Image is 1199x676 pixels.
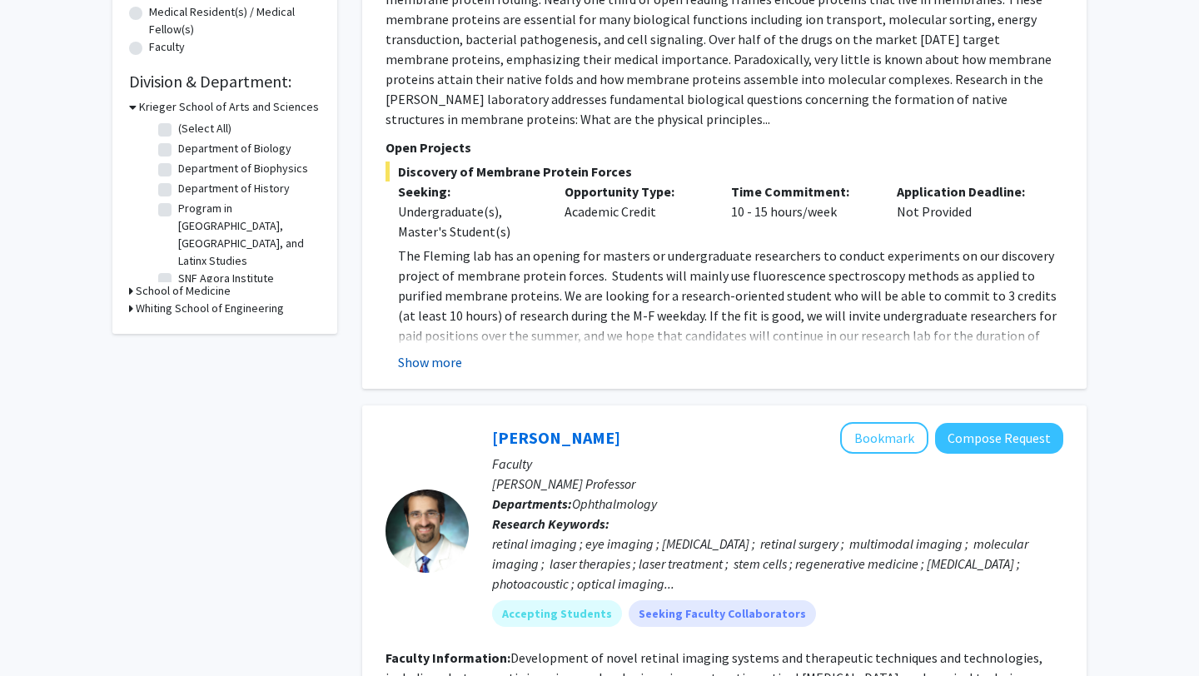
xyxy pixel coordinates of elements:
label: Department of Biophysics [178,160,308,177]
div: retinal imaging ; eye imaging ; [MEDICAL_DATA] ; retinal surgery ; multimodal imaging ; molecular... [492,534,1063,594]
p: [PERSON_NAME] Professor [492,474,1063,494]
button: Compose Request to Yannis Paulus [935,423,1063,454]
h3: Whiting School of Engineering [136,300,284,317]
label: (Select All) [178,120,231,137]
div: Academic Credit [552,181,719,241]
div: 10 - 15 hours/week [719,181,885,241]
span: Discovery of Membrane Protein Forces [386,162,1063,181]
p: Open Projects [386,137,1063,157]
b: Departments: [492,495,572,512]
label: SNF Agora Institute [178,270,274,287]
b: Research Keywords: [492,515,609,532]
label: Department of History [178,180,290,197]
label: Medical Resident(s) / Medical Fellow(s) [149,3,321,38]
p: Faculty [492,454,1063,474]
h2: Division & Department: [129,72,321,92]
a: [PERSON_NAME] [492,427,620,448]
label: Department of Biology [178,140,291,157]
p: Opportunity Type: [565,181,706,201]
p: Application Deadline: [897,181,1038,201]
p: The Fleming lab has an opening for masters or undergraduate researchers to conduct experiments on... [398,246,1063,385]
button: Add Yannis Paulus to Bookmarks [840,422,928,454]
button: Show more [398,352,462,372]
iframe: Chat [12,601,71,664]
h3: School of Medicine [136,282,231,300]
div: Undergraduate(s), Master's Student(s) [398,201,540,241]
p: Seeking: [398,181,540,201]
label: Faculty [149,38,185,56]
label: Program in [GEOGRAPHIC_DATA], [GEOGRAPHIC_DATA], and Latinx Studies [178,200,316,270]
span: Ophthalmology [572,495,657,512]
p: Time Commitment: [731,181,873,201]
b: Faculty Information: [386,649,510,666]
h3: Krieger School of Arts and Sciences [139,98,319,116]
div: Not Provided [884,181,1051,241]
mat-chip: Seeking Faculty Collaborators [629,600,816,627]
mat-chip: Accepting Students [492,600,622,627]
